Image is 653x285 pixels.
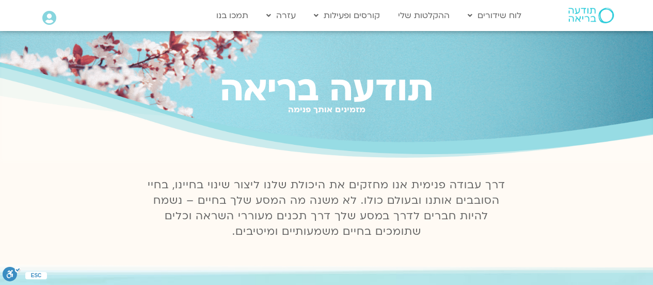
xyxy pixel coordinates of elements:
[309,6,385,25] a: קורסים ופעילות
[393,6,455,25] a: ההקלטות שלי
[261,6,301,25] a: עזרה
[568,8,614,23] img: תודעה בריאה
[211,6,253,25] a: תמכו בנו
[463,6,527,25] a: לוח שידורים
[142,177,512,239] p: דרך עבודה פנימית אנו מחזקים את היכולת שלנו ליצור שינוי בחיינו, בחיי הסובבים אותנו ובעולם כולו. לא...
